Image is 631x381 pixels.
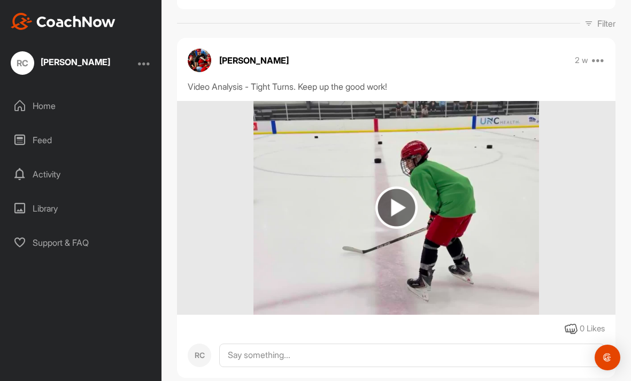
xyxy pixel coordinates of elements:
[580,323,605,335] div: 0 Likes
[219,54,289,67] p: [PERSON_NAME]
[253,101,538,315] img: media
[597,17,615,30] p: Filter
[595,345,620,370] div: Open Intercom Messenger
[6,195,157,222] div: Library
[11,51,34,75] div: RC
[188,49,211,72] img: avatar
[188,344,211,367] div: RC
[6,127,157,153] div: Feed
[6,161,157,188] div: Activity
[188,80,605,93] div: Video Analysis - Tight Turns. Keep up the good work!
[375,186,418,229] img: play
[41,58,110,66] div: [PERSON_NAME]
[6,229,157,256] div: Support & FAQ
[6,92,157,119] div: Home
[11,13,116,30] img: CoachNow
[575,55,588,66] p: 2 w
